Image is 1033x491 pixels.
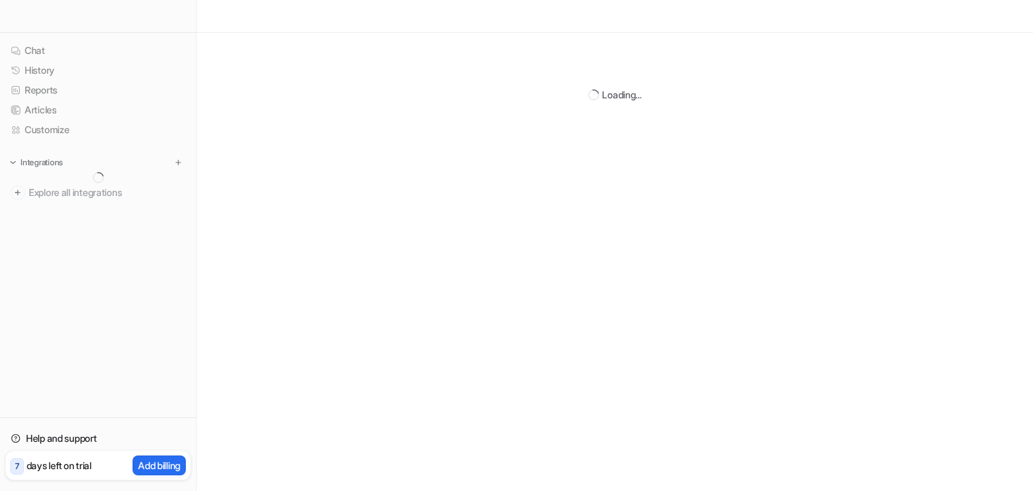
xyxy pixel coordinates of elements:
p: 7 [15,460,19,473]
button: Add billing [133,455,186,475]
img: menu_add.svg [174,158,183,167]
a: History [5,61,191,80]
span: Explore all integrations [29,182,185,204]
a: Explore all integrations [5,183,191,202]
a: Customize [5,120,191,139]
button: Integrations [5,156,67,169]
p: Integrations [20,157,63,168]
p: days left on trial [27,458,92,473]
img: explore all integrations [11,186,25,199]
a: Articles [5,100,191,120]
div: Loading... [602,87,641,102]
a: Reports [5,81,191,100]
a: Help and support [5,429,191,448]
a: Chat [5,41,191,60]
img: expand menu [8,158,18,167]
p: Add billing [138,458,180,473]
